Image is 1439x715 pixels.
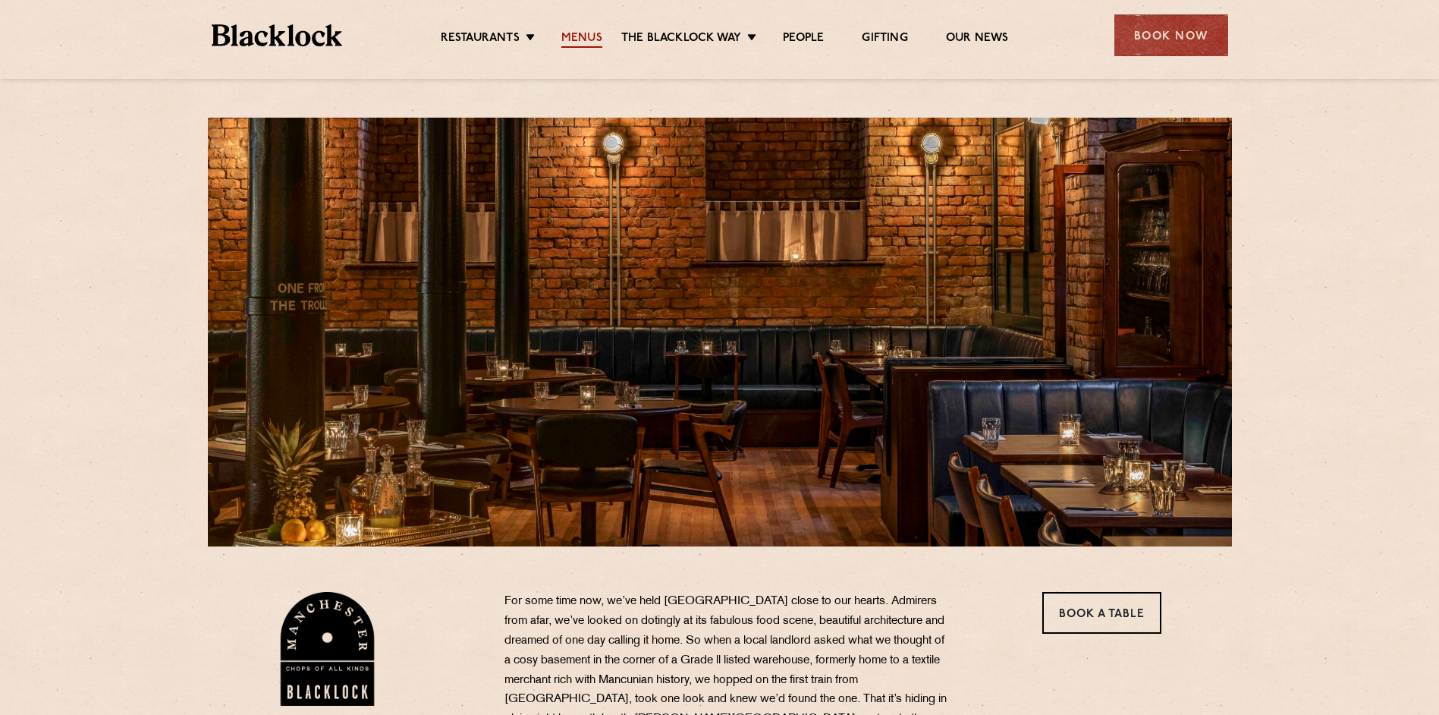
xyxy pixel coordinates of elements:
a: Book a Table [1042,592,1161,634]
a: Menus [561,31,602,48]
img: BL_Textured_Logo-footer-cropped.svg [212,24,343,46]
a: The Blacklock Way [621,31,741,48]
a: Gifting [862,31,907,48]
a: People [783,31,824,48]
div: Book Now [1114,14,1228,56]
img: BL_Manchester_Logo-bleed.png [278,592,377,706]
a: Restaurants [441,31,520,48]
a: Our News [946,31,1009,48]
